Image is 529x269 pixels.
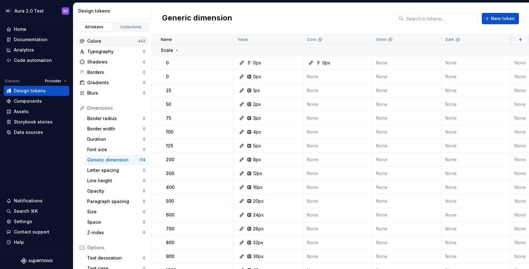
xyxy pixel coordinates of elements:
span: Provider [45,79,61,84]
div: Space [87,219,143,225]
div: 36px [253,253,264,260]
p: 0 [166,74,169,80]
div: 0 [143,91,145,96]
div: Design tokens [78,8,149,14]
div: Size [87,209,143,215]
div: AD [4,7,12,15]
a: Paragraph spacing0 [85,196,148,206]
div: Data sources [14,129,43,135]
p: 25 [166,87,171,94]
div: 0 [143,147,145,152]
a: Documentation [4,35,69,45]
div: 0 [143,189,145,194]
a: Space0 [85,217,148,227]
a: Letter spacing0 [85,165,148,175]
td: None [372,180,442,194]
div: Help [14,239,24,245]
button: Provider [42,77,69,85]
p: 700 [166,226,174,232]
td: None [442,97,511,111]
p: 900 [166,253,174,260]
p: Core [307,37,316,42]
td: None [303,97,372,111]
div: 0 [143,80,145,85]
div: 0px [253,74,261,80]
a: Components [4,96,69,106]
td: None [303,250,372,263]
td: None [442,111,511,125]
div: Dimensions [87,105,145,111]
p: 50 [166,101,171,107]
div: 32px [253,239,263,246]
p: 125 [166,143,173,149]
button: Help [4,237,69,247]
a: Text decoration0 [85,253,148,263]
a: Shadows0 [77,57,148,67]
div: Typography [87,48,143,55]
a: Generic dimension174 [85,155,148,165]
div: Contact support [14,229,49,235]
a: Supernova Logo [21,258,52,264]
td: None [303,194,372,208]
span: New token [491,15,515,22]
div: Borders [87,69,143,75]
td: None [303,208,372,222]
div: 0 [143,230,145,235]
button: Contact support [4,227,69,237]
div: 8px [253,156,261,163]
div: Design tokens [14,88,46,94]
input: Search in tokens... [404,13,478,24]
div: Home [14,26,26,32]
td: None [442,56,511,70]
div: 0 [143,59,145,64]
td: None [303,167,372,180]
div: 16px [253,184,263,190]
div: 2px [253,101,261,107]
div: Generic dimension [87,157,139,163]
a: Colors442 [77,36,148,46]
td: None [372,111,442,125]
td: None [372,167,442,180]
td: None [372,125,442,139]
div: 0 [143,116,145,121]
div: 3px [253,115,261,121]
p: 500 [166,198,174,204]
a: Blurs0 [77,88,148,98]
p: 75 [166,115,171,121]
div: Collections [115,25,147,30]
div: 0 [143,199,145,204]
a: Opacity0 [85,186,148,196]
p: Name [161,37,172,42]
button: ADAura 2.0 TestSD [1,4,72,18]
div: All tokens [79,25,110,30]
div: Opacity [87,188,143,194]
div: Settings [14,218,32,225]
a: Size0 [85,207,148,217]
a: Settings [4,217,69,227]
a: Analytics [4,45,69,55]
td: None [372,250,442,263]
div: Components [14,98,42,104]
a: Z-index0 [85,228,148,238]
div: SD [63,8,68,14]
a: Design tokens [4,86,69,96]
a: Data sources [4,127,69,137]
td: None [442,167,511,180]
a: Code automation [4,55,69,65]
td: None [303,236,372,250]
td: None [372,70,442,84]
p: Value [238,37,248,42]
div: 174 [139,157,145,162]
div: Aura 2.0 Test [14,8,44,14]
td: None [442,125,511,139]
div: 1px [253,87,260,94]
td: None [303,111,372,125]
div: Assets [14,108,29,115]
div: 0px [322,60,330,66]
div: 0 [143,255,145,261]
p: 200 [166,156,174,163]
button: New token [482,13,519,24]
td: None [372,153,442,167]
div: Shadows [87,59,143,65]
div: Notifications [14,198,42,204]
